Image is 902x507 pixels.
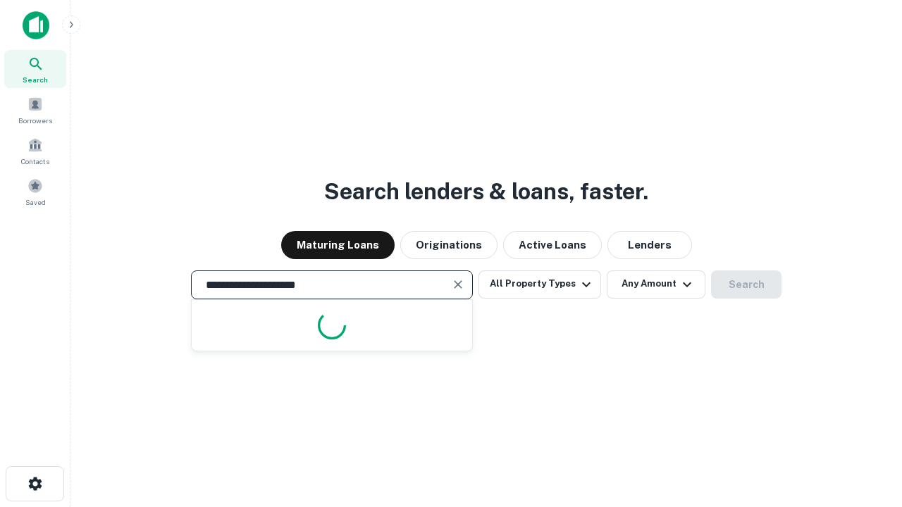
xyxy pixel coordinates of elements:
[400,231,498,259] button: Originations
[607,270,705,299] button: Any Amount
[23,74,48,85] span: Search
[21,156,49,167] span: Contacts
[23,11,49,39] img: capitalize-icon.png
[832,394,902,462] iframe: Chat Widget
[25,196,46,208] span: Saved
[281,231,395,259] button: Maturing Loans
[448,275,468,294] button: Clear
[4,132,66,170] a: Contacts
[4,50,66,88] a: Search
[4,91,66,129] a: Borrowers
[324,175,648,208] h3: Search lenders & loans, faster.
[4,173,66,211] a: Saved
[478,270,601,299] button: All Property Types
[18,115,52,126] span: Borrowers
[607,231,692,259] button: Lenders
[503,231,602,259] button: Active Loans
